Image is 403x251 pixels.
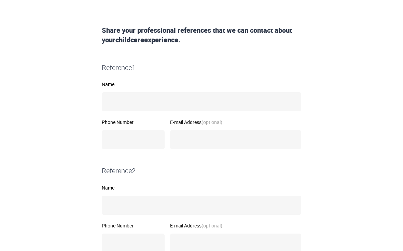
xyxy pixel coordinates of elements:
span: E-mail Address [170,119,222,125]
strong: (optional) [201,222,222,229]
span: E-mail Address [170,222,222,229]
label: Phone Number [102,120,165,125]
label: Name [102,185,301,190]
label: Name [102,82,301,87]
div: Share your professional references that we can contact about your childcare experience. [99,26,304,45]
strong: (optional) [201,119,222,125]
label: Phone Number [102,223,165,228]
div: Reference 1 [99,63,304,73]
div: Reference 2 [99,166,304,176]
